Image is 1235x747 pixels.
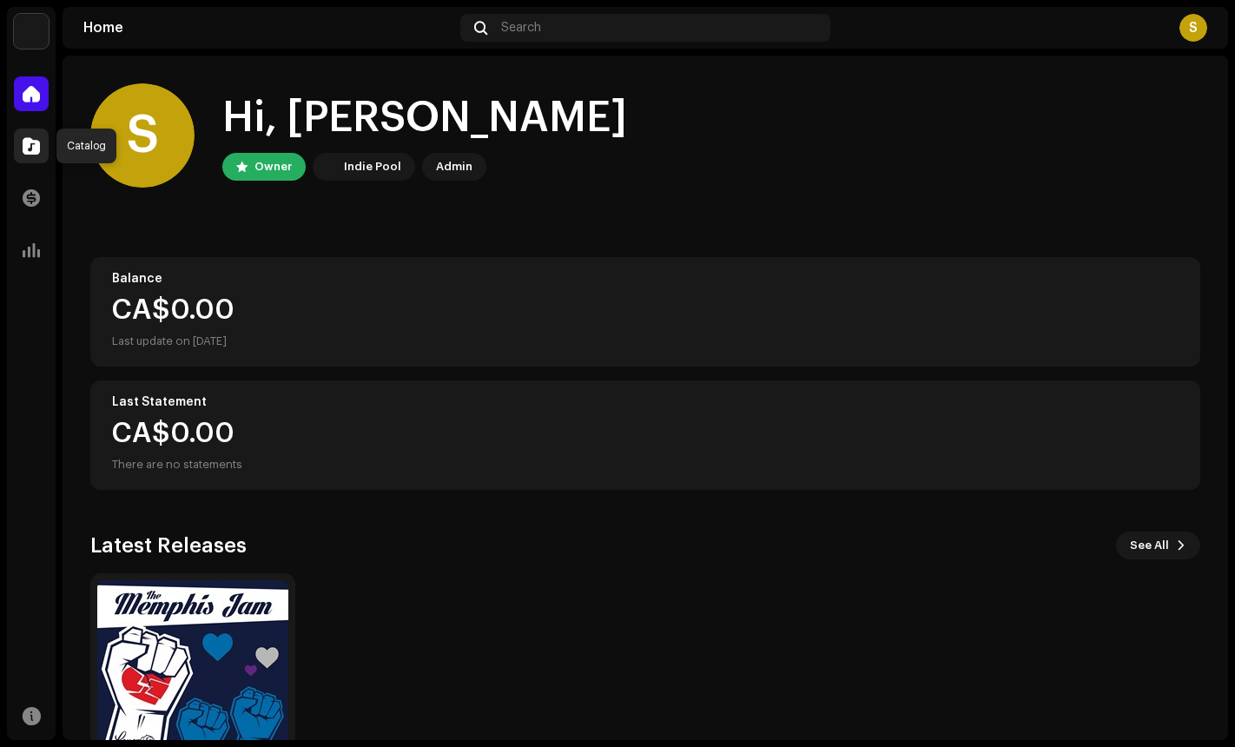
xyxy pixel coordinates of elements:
[1116,532,1200,559] button: See All
[112,395,1179,409] div: Last Statement
[1130,528,1169,563] span: See All
[316,156,337,177] img: 190830b2-3b53-4b0d-992c-d3620458de1d
[344,156,401,177] div: Indie Pool
[254,156,292,177] div: Owner
[90,257,1200,367] re-o-card-value: Balance
[112,272,1179,286] div: Balance
[112,454,242,475] div: There are no statements
[112,331,1179,352] div: Last update on [DATE]
[222,90,627,146] div: Hi, [PERSON_NAME]
[14,14,49,49] img: 190830b2-3b53-4b0d-992c-d3620458de1d
[90,83,195,188] div: S
[90,380,1200,490] re-o-card-value: Last Statement
[436,156,472,177] div: Admin
[83,21,453,35] div: Home
[501,21,541,35] span: Search
[90,532,247,559] h3: Latest Releases
[1179,14,1207,42] div: S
